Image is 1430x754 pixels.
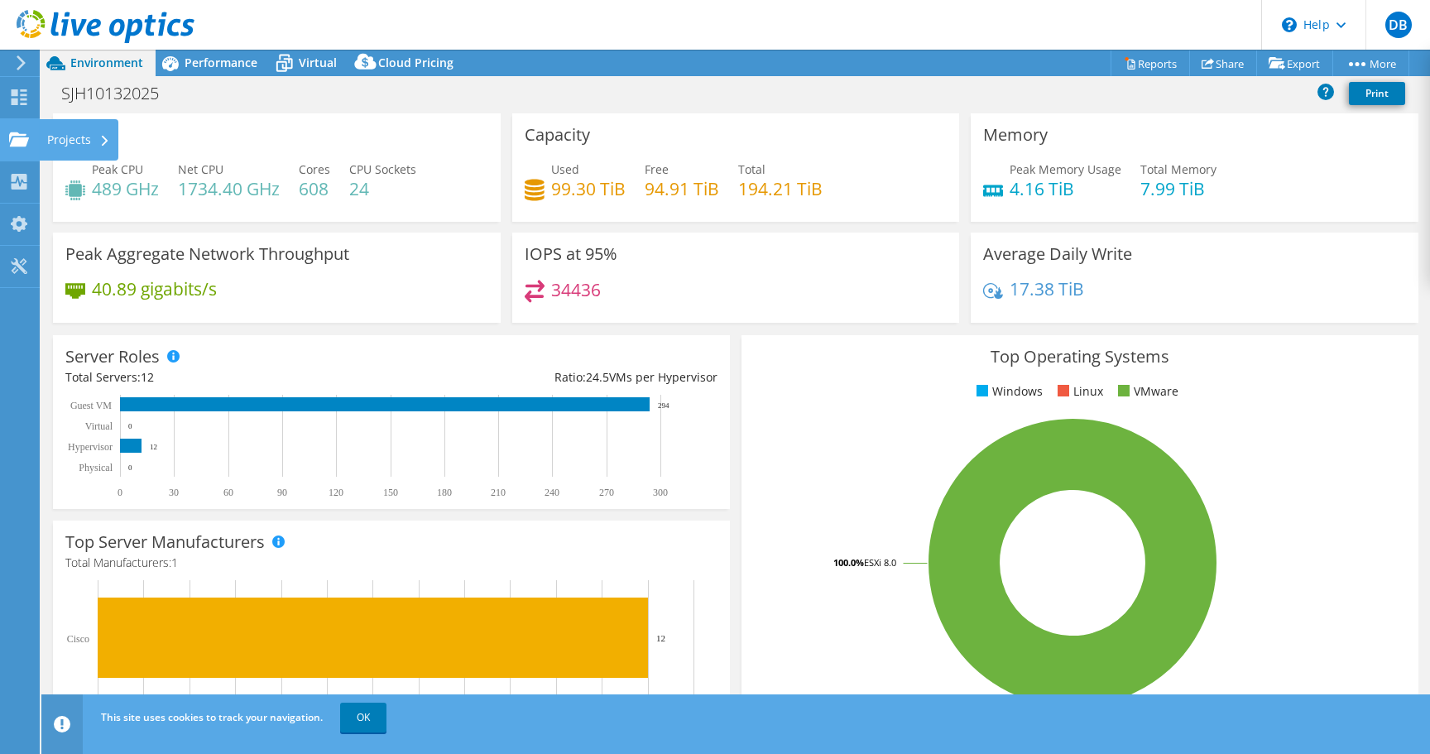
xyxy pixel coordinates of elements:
[1140,180,1216,198] h4: 7.99 TiB
[1010,180,1121,198] h4: 4.16 TiB
[656,633,665,643] text: 12
[178,180,280,198] h4: 1734.40 GHz
[1349,82,1405,105] a: Print
[525,245,617,263] h3: IOPS at 95%
[141,369,154,385] span: 12
[70,55,143,70] span: Environment
[67,633,89,645] text: Cisco
[65,554,717,572] h4: Total Manufacturers:
[437,487,452,498] text: 180
[545,487,559,498] text: 240
[70,400,112,411] text: Guest VM
[1053,382,1103,401] li: Linux
[79,462,113,473] text: Physical
[754,348,1406,366] h3: Top Operating Systems
[833,556,864,569] tspan: 100.0%
[983,245,1132,263] h3: Average Daily Write
[551,281,601,299] h4: 34436
[178,161,223,177] span: Net CPU
[92,280,217,298] h4: 40.89 gigabits/s
[128,422,132,430] text: 0
[658,401,669,410] text: 294
[1111,50,1190,76] a: Reports
[54,84,185,103] h1: SJH10132025
[65,368,391,387] div: Total Servers:
[1282,17,1297,32] svg: \n
[599,487,614,498] text: 270
[1256,50,1333,76] a: Export
[299,180,330,198] h4: 608
[738,161,765,177] span: Total
[383,487,398,498] text: 150
[738,180,823,198] h4: 194.21 TiB
[101,710,323,724] span: This site uses cookies to track your navigation.
[551,161,579,177] span: Used
[65,533,265,551] h3: Top Server Manufacturers
[1010,280,1084,298] h4: 17.38 TiB
[864,556,896,569] tspan: ESXi 8.0
[85,420,113,432] text: Virtual
[551,180,626,198] h4: 99.30 TiB
[378,55,453,70] span: Cloud Pricing
[645,180,719,198] h4: 94.91 TiB
[491,487,506,498] text: 210
[92,161,143,177] span: Peak CPU
[65,348,160,366] h3: Server Roles
[39,119,118,161] div: Projects
[645,161,669,177] span: Free
[1385,12,1412,38] span: DB
[525,126,590,144] h3: Capacity
[118,487,122,498] text: 0
[68,441,113,453] text: Hypervisor
[65,245,349,263] h3: Peak Aggregate Network Throughput
[983,126,1048,144] h3: Memory
[1189,50,1257,76] a: Share
[1140,161,1216,177] span: Total Memory
[128,463,132,472] text: 0
[972,382,1043,401] li: Windows
[1332,50,1409,76] a: More
[349,161,416,177] span: CPU Sockets
[185,55,257,70] span: Performance
[349,180,416,198] h4: 24
[340,703,386,732] a: OK
[277,487,287,498] text: 90
[653,487,668,498] text: 300
[299,161,330,177] span: Cores
[299,55,337,70] span: Virtual
[1010,161,1121,177] span: Peak Memory Usage
[586,369,609,385] span: 24.5
[150,443,157,451] text: 12
[1114,382,1178,401] li: VMware
[169,487,179,498] text: 30
[391,368,717,387] div: Ratio: VMs per Hypervisor
[92,180,159,198] h4: 489 GHz
[329,487,343,498] text: 120
[223,487,233,498] text: 60
[171,555,178,570] span: 1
